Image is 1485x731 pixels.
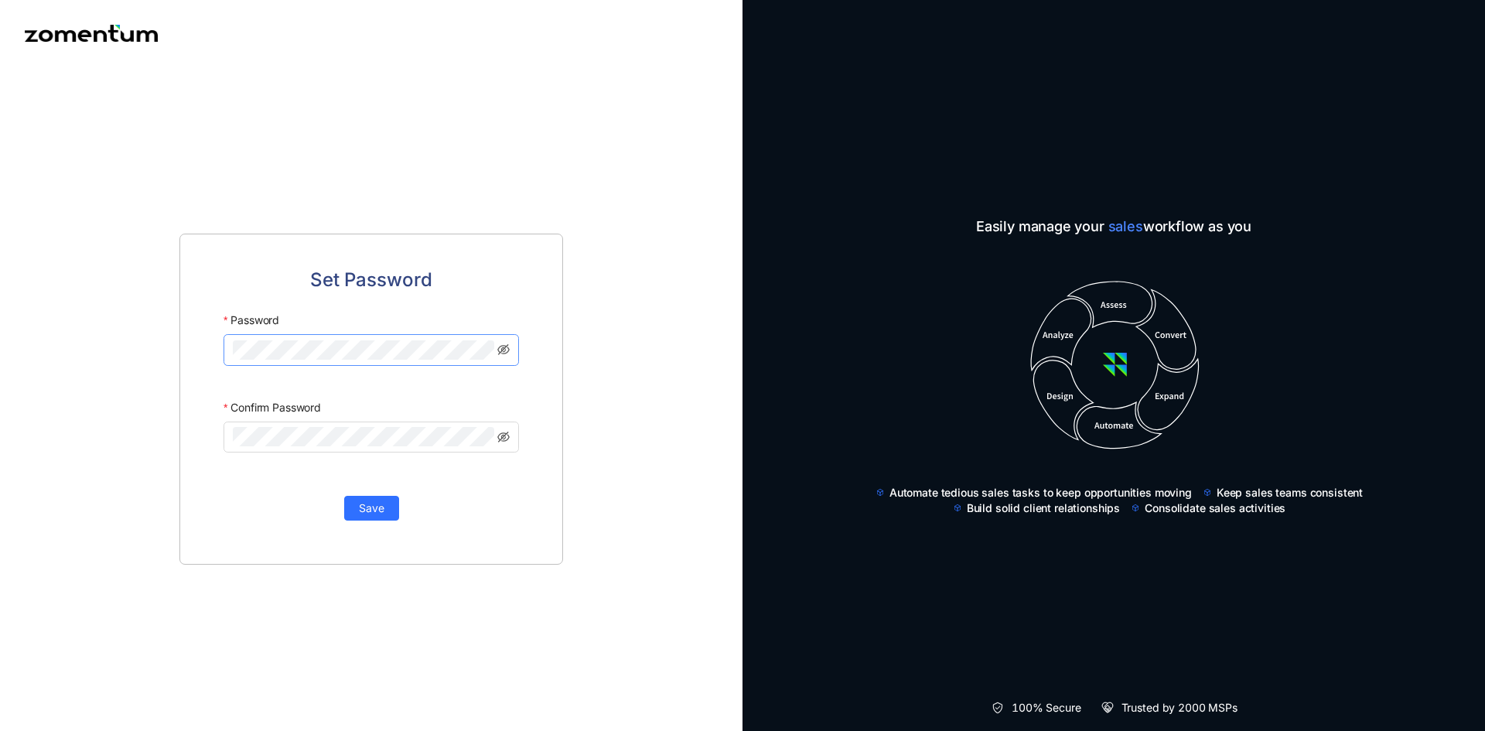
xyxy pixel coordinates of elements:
[497,343,510,356] span: eye-invisible
[359,500,384,517] span: Save
[863,216,1364,237] span: Easily manage your workflow as you
[967,500,1121,516] span: Build solid client relationships
[233,340,494,360] input: Password
[224,306,279,334] label: Password
[233,427,494,446] input: Confirm Password
[1108,218,1143,234] span: sales
[474,340,493,359] keeper-lock: Open Keeper Popup
[497,431,510,443] span: eye-invisible
[344,496,399,521] button: Save
[1012,700,1080,716] span: 100% Secure
[1121,700,1237,716] span: Trusted by 2000 MSPs
[25,25,158,42] img: Zomentum logo
[889,485,1192,500] span: Automate tedious sales tasks to keep opportunities moving
[1145,500,1285,516] span: Consolidate sales activities
[310,265,432,295] span: Set Password
[224,394,321,422] label: Confirm Password
[1217,485,1363,500] span: Keep sales teams consistent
